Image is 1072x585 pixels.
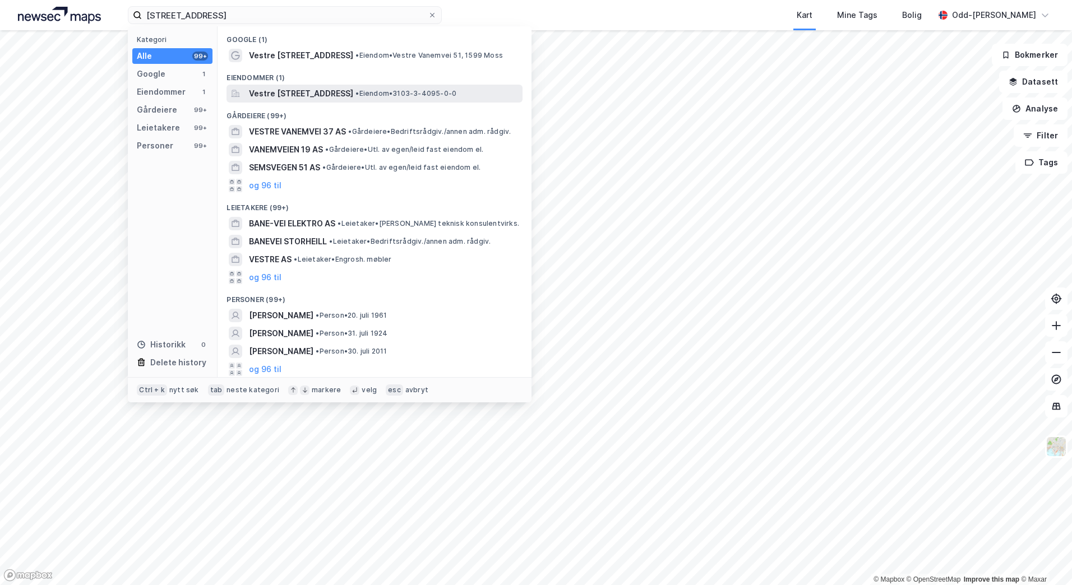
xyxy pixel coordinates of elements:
span: Vestre [STREET_ADDRESS] [249,87,353,100]
span: VESTRE VANEMVEI 37 AS [249,125,346,138]
span: Gårdeiere • Utl. av egen/leid fast eiendom el. [322,163,480,172]
div: tab [208,384,225,396]
div: Alle [137,49,152,63]
div: 99+ [192,105,208,114]
span: • [316,347,319,355]
button: og 96 til [249,179,281,192]
a: Mapbox homepage [3,569,53,582]
div: Eiendommer (1) [218,64,532,85]
div: Delete history [150,356,206,369]
span: Person • 30. juli 2011 [316,347,387,356]
span: • [355,51,359,59]
span: • [329,237,332,245]
button: Bokmerker [992,44,1068,66]
div: Gårdeiere [137,103,177,117]
img: logo.a4113a55bc3d86da70a041830d287a7e.svg [18,7,101,24]
span: • [316,329,319,337]
button: og 96 til [249,363,281,376]
span: BANEVEI STORHEILL [249,235,327,248]
span: Eiendom • 3103-3-4095-0-0 [355,89,456,98]
button: Tags [1015,151,1068,174]
span: Eiendom • Vestre Vanemvei 51, 1599 Moss [355,51,503,60]
div: 99+ [192,52,208,61]
div: Leietakere [137,121,180,134]
span: BANE-VEI ELEKTRO AS [249,217,335,230]
div: Bolig [902,8,922,22]
button: Analyse [1002,97,1068,120]
button: Filter [1014,124,1068,147]
div: nytt søk [169,386,199,394]
div: Kategori [137,35,212,44]
span: • [316,311,319,319]
div: 1 [199,87,208,96]
span: [PERSON_NAME] [249,309,313,322]
div: velg [362,386,377,394]
span: Person • 31. juli 1924 [316,329,387,338]
a: OpenStreetMap [907,575,961,583]
div: Kart [797,8,812,22]
span: [PERSON_NAME] [249,327,313,340]
div: neste kategori [227,386,279,394]
img: Z [1046,436,1067,457]
div: Google [137,67,165,81]
button: og 96 til [249,271,281,284]
div: Leietakere (99+) [218,194,532,215]
iframe: Chat Widget [1016,531,1072,585]
div: Kontrollprogram for chat [1016,531,1072,585]
span: • [325,145,329,154]
span: • [355,89,359,97]
a: Mapbox [874,575,904,583]
div: markere [312,386,341,394]
span: Gårdeiere • Bedriftsrådgiv./annen adm. rådgiv. [348,127,511,136]
span: • [322,163,326,171]
span: • [348,127,352,136]
div: Odd-[PERSON_NAME] [952,8,1036,22]
div: Personer (99+) [218,286,532,307]
div: Google (1) [218,26,532,47]
input: Søk på adresse, matrikkel, gårdeiere, leietakere eller personer [142,7,428,24]
div: avbryt [405,386,428,394]
span: VANEMVEIEN 19 AS [249,143,323,156]
span: Vestre [STREET_ADDRESS] [249,49,353,62]
a: Improve this map [964,575,1019,583]
div: Gårdeiere (99+) [218,103,532,123]
div: Eiendommer [137,85,186,99]
div: 99+ [192,123,208,132]
span: Leietaker • Engrosh. møbler [294,255,391,264]
div: 0 [199,340,208,349]
span: • [338,219,341,227]
div: esc [386,384,403,396]
div: Personer [137,139,173,152]
span: Gårdeiere • Utl. av egen/leid fast eiendom el. [325,145,483,154]
span: Leietaker • [PERSON_NAME] teknisk konsulentvirks. [338,219,519,228]
div: Mine Tags [837,8,877,22]
span: Person • 20. juli 1961 [316,311,387,320]
div: 99+ [192,141,208,150]
span: • [294,255,297,263]
span: SEMSVEGEN 51 AS [249,161,320,174]
span: VESTRE AS [249,253,292,266]
button: Datasett [999,71,1068,93]
div: Ctrl + k [137,384,167,396]
span: Leietaker • Bedriftsrådgiv./annen adm. rådgiv. [329,237,491,246]
div: Historikk [137,338,186,351]
span: [PERSON_NAME] [249,345,313,358]
div: 1 [199,69,208,78]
